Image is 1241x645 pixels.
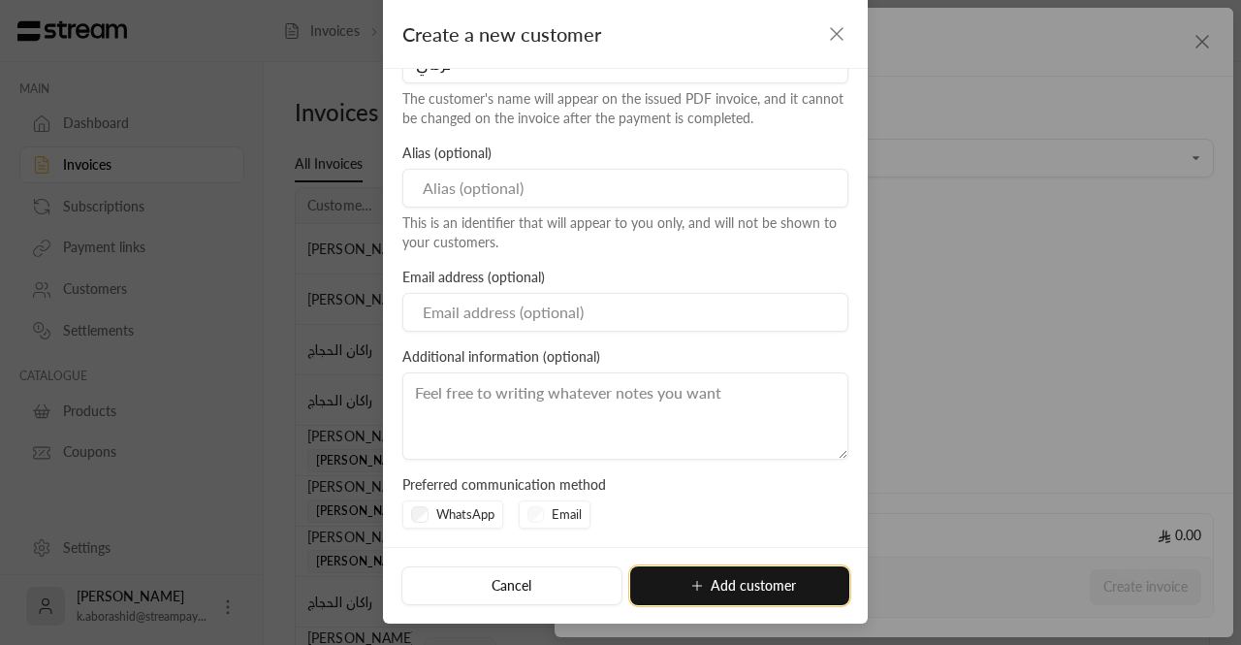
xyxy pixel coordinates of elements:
input: Email address (optional) [402,293,848,332]
span: Create a new customer [402,19,601,48]
label: WhatsApp [436,505,494,525]
label: Additional information (optional) [402,347,600,367]
label: Email address (optional) [402,268,545,287]
label: Alias (optional) [402,144,492,163]
input: Alias (optional) [402,169,848,208]
label: Email [552,505,582,525]
div: The customer's name will appear on the issued PDF invoice, and it cannot be changed on the invoic... [402,89,848,128]
button: Add customer [630,566,849,605]
label: Preferred communication method [402,475,606,495]
div: This is an identifier that will appear to you only, and will not be shown to your customers. [402,213,848,252]
button: Cancel [401,566,621,605]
